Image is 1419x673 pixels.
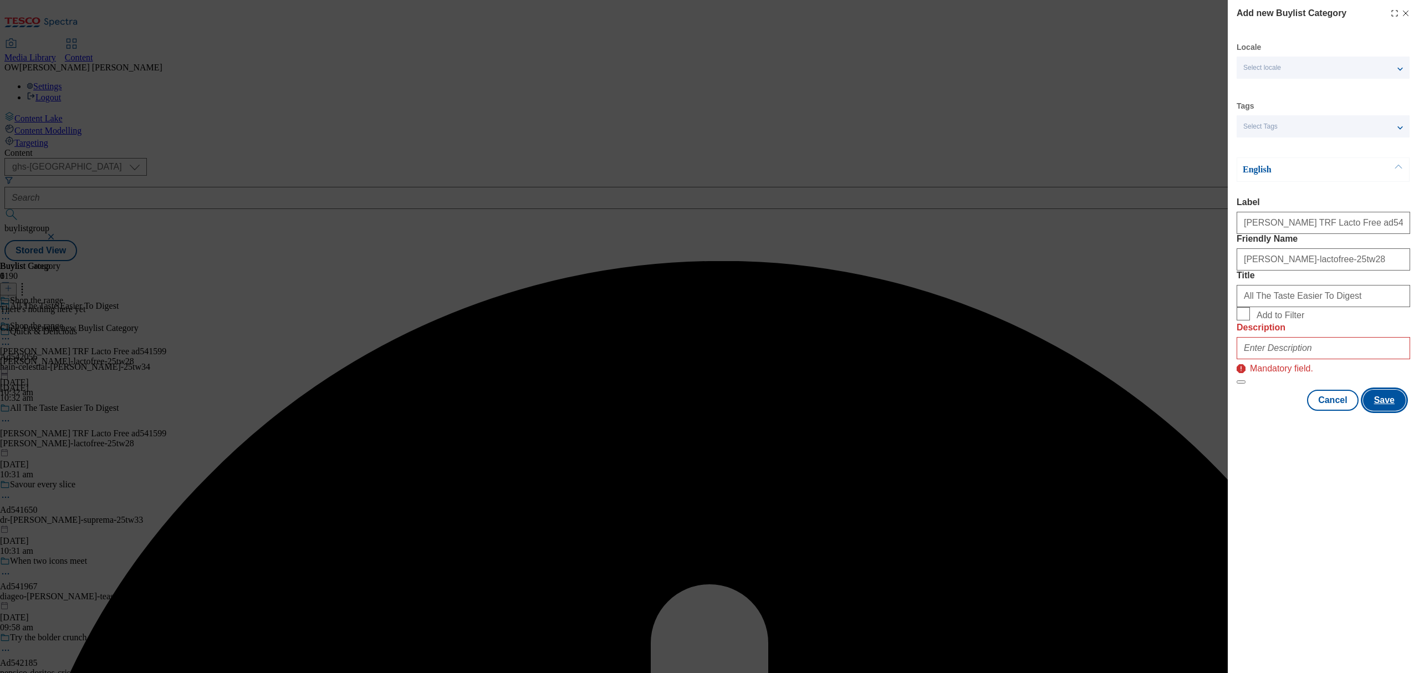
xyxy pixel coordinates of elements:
[1237,197,1410,207] label: Label
[1237,212,1410,234] input: Enter Label
[1237,234,1410,244] label: Friendly Name
[1250,359,1313,374] p: Mandatory field.
[1237,7,1346,20] h4: Add new Buylist Category
[1363,390,1406,411] button: Save
[1237,248,1410,271] input: Enter Friendly Name
[1243,123,1278,131] span: Select Tags
[1243,64,1281,72] span: Select locale
[1237,323,1410,333] label: Description
[1237,285,1410,307] input: Enter Title
[1237,337,1410,359] input: Enter Description
[1307,390,1358,411] button: Cancel
[1257,310,1304,320] span: Add to Filter
[1237,57,1410,79] button: Select locale
[1237,103,1254,109] label: Tags
[1237,115,1410,137] button: Select Tags
[1237,271,1410,281] label: Title
[1237,44,1261,50] label: Locale
[1243,164,1359,175] p: English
